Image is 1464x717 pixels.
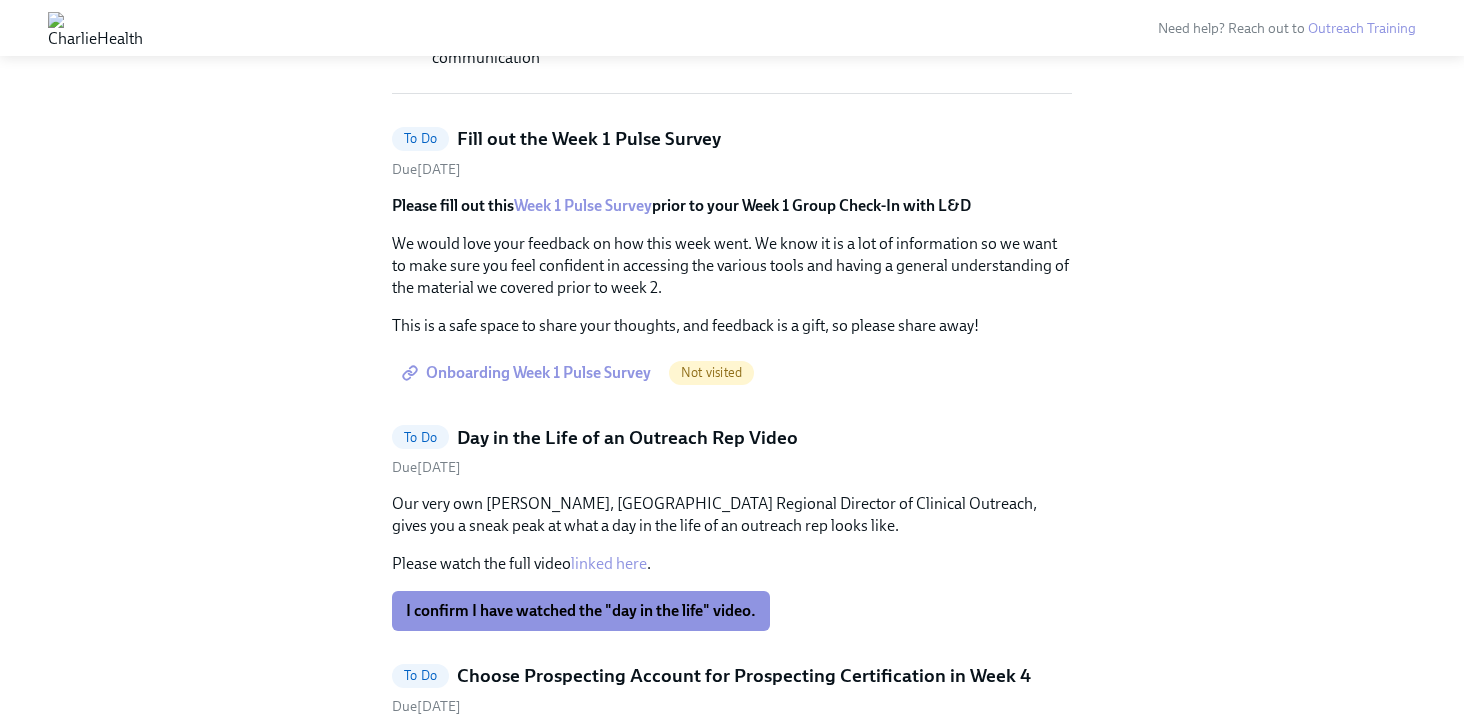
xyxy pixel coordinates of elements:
[392,591,770,631] button: I confirm I have watched the "day in the life" video.
[571,554,647,573] a: linked here
[48,12,143,44] img: CharlieHealth
[392,425,1072,478] a: To DoDay in the Life of an Outreach Rep VideoDue[DATE]
[392,161,461,178] span: Friday, October 10th 2025, 1:00 pm
[392,315,1072,337] p: This is a safe space to share your thoughts, and feedback is a gift, so please share away!
[392,131,449,146] span: To Do
[392,126,1072,179] a: To DoFill out the Week 1 Pulse SurveyDue[DATE]
[392,353,665,393] a: Onboarding Week 1 Pulse Survey
[392,196,971,215] strong: Please fill out this prior to your Week 1 Group Check-In with L&D
[457,663,1031,689] h5: Choose Prospecting Account for Prospecting Certification in Week 4
[406,601,756,621] span: I confirm I have watched the "day in the life" video.
[406,363,651,383] span: Onboarding Week 1 Pulse Survey
[392,698,461,715] span: Tuesday, October 14th 2025, 9:00 am
[392,668,449,683] span: To Do
[1158,20,1416,37] span: Need help? Reach out to
[392,493,1072,537] p: Our very own [PERSON_NAME], [GEOGRAPHIC_DATA] Regional Director of Clinical Outreach, gives you a...
[392,553,1072,575] p: Please watch the full video .
[457,126,721,152] h5: Fill out the Week 1 Pulse Survey
[514,196,652,215] a: Week 1 Pulse Survey
[392,430,449,445] span: To Do
[457,425,798,451] h5: Day in the Life of an Outreach Rep Video
[392,663,1072,716] a: To DoChoose Prospecting Account for Prospecting Certification in Week 4Due[DATE]
[1308,20,1416,37] a: Outreach Training
[392,459,461,476] span: Thursday, October 16th 2025, 9:00 am
[669,365,754,380] span: Not visited
[392,233,1072,299] p: We would love your feedback on how this week went. We know it is a lot of information so we want ...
